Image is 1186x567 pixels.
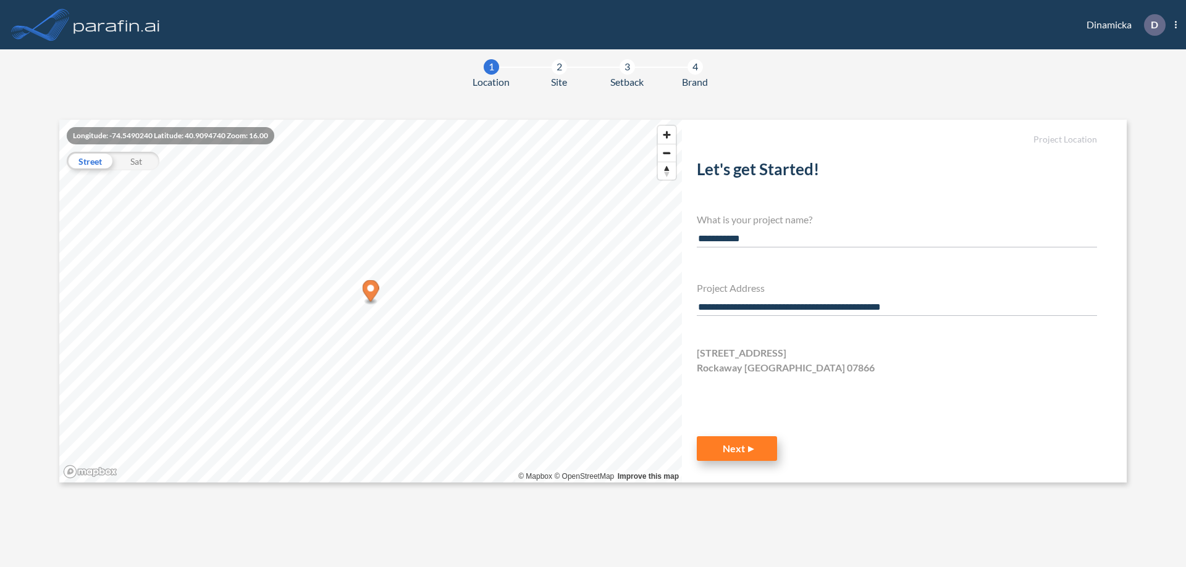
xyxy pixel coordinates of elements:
button: Zoom out [658,144,676,162]
button: Reset bearing to north [658,162,676,180]
img: logo [71,12,162,37]
button: Zoom in [658,126,676,144]
p: D [1151,19,1158,30]
div: 4 [688,59,703,75]
span: Site [551,75,567,89]
button: Next [697,436,777,461]
div: Street [67,152,113,170]
h5: Project Location [697,135,1097,145]
a: Improve this map [618,472,679,481]
div: Map marker [363,280,379,305]
h2: Let's get Started! [697,160,1097,184]
span: [STREET_ADDRESS] [697,346,786,360]
div: Longitude: -74.5490240 Latitude: 40.9094740 Zoom: 16.00 [67,127,274,144]
span: Location [473,75,510,89]
span: Brand [682,75,708,89]
div: Sat [113,152,159,170]
div: Dinamicka [1068,14,1177,36]
h4: What is your project name? [697,213,1097,225]
a: OpenStreetMap [554,472,614,481]
a: Mapbox [518,472,552,481]
span: Setback [610,75,644,89]
div: 3 [620,59,635,75]
h4: Project Address [697,282,1097,294]
span: Rockaway [GEOGRAPHIC_DATA] 07866 [697,360,875,375]
canvas: Map [59,120,682,482]
div: 2 [552,59,567,75]
div: 1 [484,59,499,75]
a: Mapbox homepage [63,465,117,479]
